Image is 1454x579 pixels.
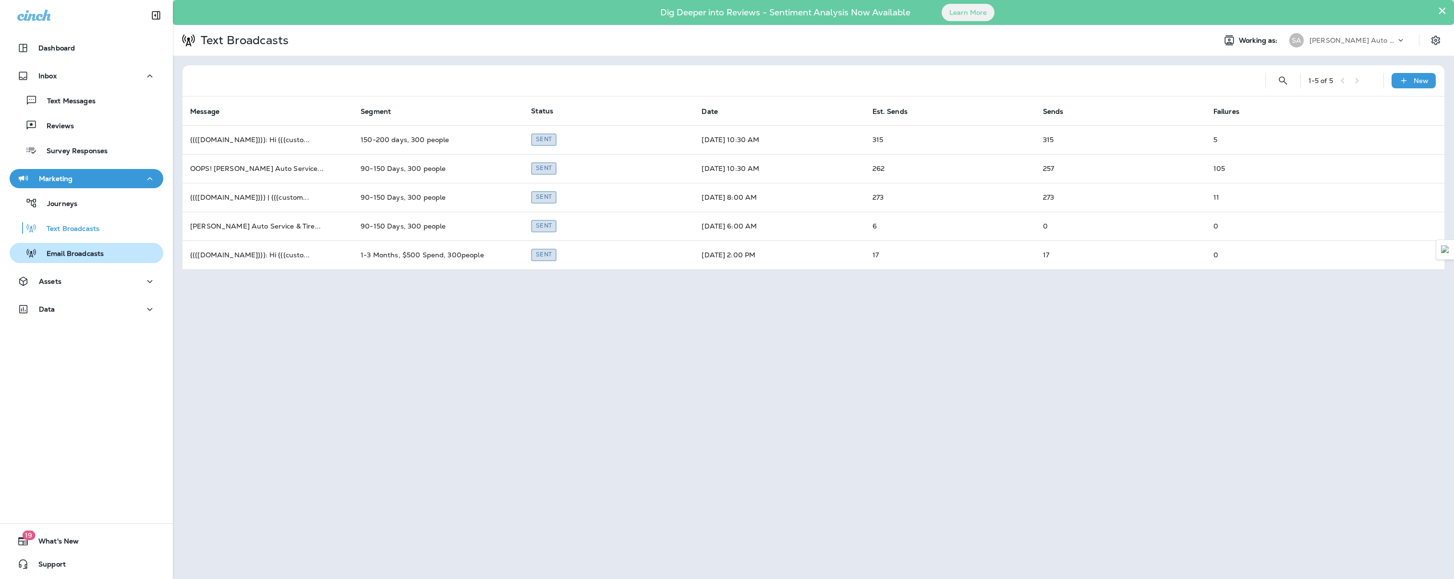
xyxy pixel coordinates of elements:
[353,125,523,154] td: 150-200 days, 300 people
[694,125,864,154] td: [DATE] 10:30 AM
[1206,212,1376,241] td: 0
[353,212,523,241] td: 90-150 Days, 300 people
[361,107,403,116] span: Segment
[531,107,553,115] span: Status
[39,175,73,182] p: Marketing
[143,6,170,25] button: Collapse Sidebar
[197,33,289,48] p: Text Broadcasts
[1289,33,1304,48] div: SA
[37,225,99,234] p: Text Broadcasts
[531,163,557,172] span: Created by Turn Key Marketing
[10,243,163,263] button: Email Broadcasts
[353,154,523,183] td: 90-150 Days, 300 people
[22,531,35,540] span: 19
[1035,241,1206,269] td: 17
[1213,107,1252,116] span: Failures
[10,218,163,238] button: Text Broadcasts
[1206,183,1376,212] td: 11
[29,537,79,549] span: What's New
[1206,125,1376,154] td: 5
[38,72,57,80] p: Inbox
[182,241,353,269] td: {{{[DOMAIN_NAME]}}}: Hi {{{custo ...
[1309,36,1396,44] p: [PERSON_NAME] Auto Service & Tire Pros
[531,192,557,201] span: Created by Turn Key Marketing
[865,154,1035,183] td: 262
[1043,108,1064,116] span: Sends
[37,200,77,209] p: Journeys
[694,183,864,212] td: [DATE] 8:00 AM
[531,162,557,174] div: Sent
[38,44,75,52] p: Dashboard
[1414,77,1429,84] p: New
[37,250,104,259] p: Email Broadcasts
[353,241,523,269] td: 1-3 Months, $500 Spend, 300people
[37,147,108,156] p: Survey Responses
[190,107,232,116] span: Message
[182,125,353,154] td: {{{[DOMAIN_NAME]}}}: Hi {{{custo ...
[1427,32,1444,49] button: Settings
[37,97,96,106] p: Text Messages
[531,250,557,258] span: Created by Turn Key Marketing
[865,241,1035,269] td: 17
[37,122,74,131] p: Reviews
[10,193,163,213] button: Journeys
[1273,71,1293,90] button: Search Text Broadcasts
[694,241,864,269] td: [DATE] 2:00 PM
[1043,107,1076,116] span: Sends
[361,108,391,116] span: Segment
[1441,245,1450,254] img: Detect Auto
[632,11,938,14] p: Dig Deeper into Reviews - Sentiment Analysis Now Available
[531,221,557,229] span: Created by Turn Key Marketing
[872,108,908,116] span: Est. Sends
[10,272,163,291] button: Assets
[10,66,163,85] button: Inbox
[1206,154,1376,183] td: 105
[10,555,163,574] button: Support
[182,212,353,241] td: [PERSON_NAME] Auto Service & Tire ...
[1035,125,1206,154] td: 315
[1035,154,1206,183] td: 257
[531,133,557,145] div: Sent
[942,4,994,21] button: Learn More
[182,154,353,183] td: OOPS! [PERSON_NAME] Auto Service ...
[865,212,1035,241] td: 6
[10,140,163,160] button: Survey Responses
[190,108,219,116] span: Message
[39,305,55,313] p: Data
[865,183,1035,212] td: 273
[1239,36,1280,45] span: Working as:
[29,560,66,572] span: Support
[531,134,557,143] span: Created by Turn Key Marketing
[531,220,557,232] div: Sent
[531,191,557,203] div: Sent
[10,38,163,58] button: Dashboard
[1035,183,1206,212] td: 273
[531,249,557,261] div: Sent
[1206,241,1376,269] td: 0
[1309,77,1333,84] div: 1 - 5 of 5
[1438,3,1447,18] button: Close
[872,107,920,116] span: Est. Sends
[694,212,864,241] td: [DATE] 6:00 AM
[1213,108,1239,116] span: Failures
[10,531,163,551] button: 19What's New
[702,107,730,116] span: Date
[10,90,163,110] button: Text Messages
[694,154,864,183] td: [DATE] 10:30 AM
[39,277,61,285] p: Assets
[10,115,163,135] button: Reviews
[1035,212,1206,241] td: 0
[353,183,523,212] td: 90-150 Days, 300 people
[10,300,163,319] button: Data
[702,108,718,116] span: Date
[10,169,163,188] button: Marketing
[865,125,1035,154] td: 315
[182,183,353,212] td: {{{[DOMAIN_NAME]}}} | {{{custom ...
